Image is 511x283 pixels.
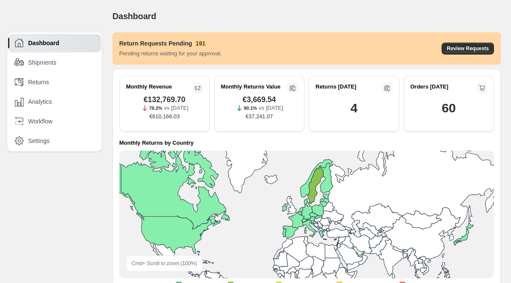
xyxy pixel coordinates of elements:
[126,83,172,91] h2: Monthly Revenue
[126,255,203,272] div: Cmd + Scroll to zoom ( 100 %)
[195,39,205,48] h3: 191
[221,83,281,91] h2: Monthly Returns Value
[316,83,356,91] h2: Returns [DATE]
[119,49,222,58] p: Pending returns waiting for your approval.
[112,11,156,21] span: Dashboard
[119,139,194,147] h4: Monthly Returns by Country
[246,112,273,121] span: €37,241.07
[119,39,192,48] h3: Return Requests Pending
[144,95,185,104] span: €132,769.70
[164,104,189,112] p: vs [DATE]
[28,58,56,67] span: Shipments
[243,95,276,104] span: €3,669.54
[442,100,456,117] h1: 60
[411,83,448,91] h2: Orders [DATE]
[28,137,50,145] span: Settings
[244,106,257,111] span: 90.1%
[28,78,49,86] span: Returns
[447,45,489,52] span: Review Requests
[28,117,52,126] span: Workflow
[28,39,59,47] span: Dashboard
[28,97,52,106] span: Analytics
[259,104,284,112] p: vs [DATE]
[442,43,494,54] button: Review Requests
[149,112,180,121] span: €610,166.03
[350,100,357,117] h1: 4
[149,106,162,111] span: 78.2%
